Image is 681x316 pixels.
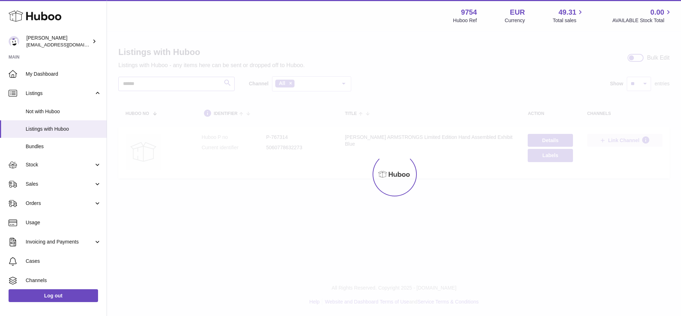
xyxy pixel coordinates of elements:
span: Bundles [26,143,101,150]
span: Invoicing and Payments [26,239,94,245]
div: Huboo Ref [453,17,477,24]
span: Total sales [553,17,584,24]
span: [EMAIL_ADDRESS][DOMAIN_NAME] [26,42,105,47]
a: 49.31 Total sales [553,7,584,24]
strong: 9754 [461,7,477,17]
span: Not with Huboo [26,108,101,115]
span: 49.31 [558,7,576,17]
span: My Dashboard [26,71,101,77]
a: Log out [9,289,98,302]
span: Cases [26,258,101,265]
a: 0.00 AVAILABLE Stock Total [612,7,672,24]
span: Listings with Huboo [26,126,101,132]
div: Currency [505,17,525,24]
div: [PERSON_NAME] [26,35,91,48]
strong: EUR [510,7,525,17]
span: Usage [26,219,101,226]
span: Orders [26,200,94,207]
span: 0.00 [650,7,664,17]
span: Listings [26,90,94,97]
span: Sales [26,181,94,187]
span: AVAILABLE Stock Total [612,17,672,24]
span: Stock [26,161,94,168]
span: Channels [26,277,101,284]
img: internalAdmin-9754@internal.huboo.com [9,36,19,47]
